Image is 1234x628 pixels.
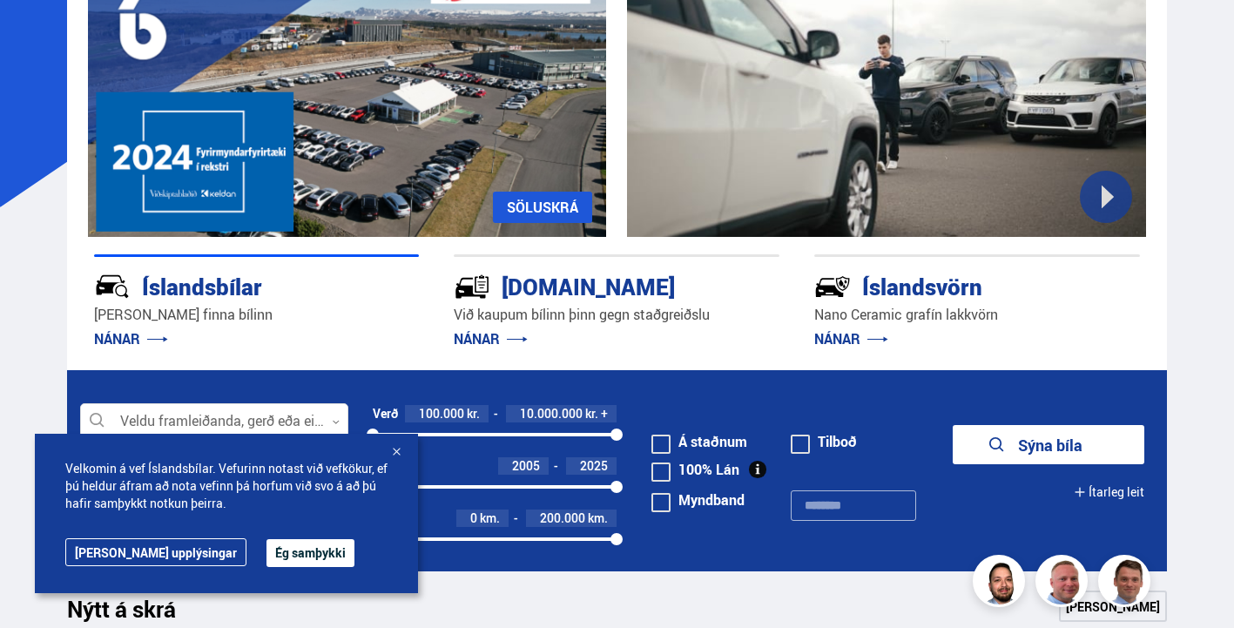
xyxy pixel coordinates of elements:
div: Íslandsbílar [94,270,358,300]
label: 100% Lán [651,463,739,476]
span: kr. [585,407,598,421]
div: Íslandsvörn [814,270,1078,300]
span: km. [480,511,500,525]
label: Tilboð [791,435,857,449]
div: Verð [373,407,398,421]
img: nhp88E3Fdnt1Opn2.png [975,557,1028,610]
span: 200.000 [540,510,585,526]
button: Ég samþykki [266,539,354,567]
img: siFngHWaQ9KaOqBr.png [1038,557,1090,610]
div: [DOMAIN_NAME] [454,270,718,300]
a: NÁNAR [454,329,528,348]
span: 100.000 [419,405,464,422]
img: tr5P-W3DuiFaO7aO.svg [454,268,490,305]
a: NÁNAR [94,329,168,348]
img: FbJEzSuNWCJXmdc-.webp [1101,557,1153,610]
p: Við kaupum bílinn þinn gegn staðgreiðslu [454,305,779,325]
a: NÁNAR [814,329,888,348]
img: JRvxyua_JYH6wB4c.svg [94,268,131,305]
p: Nano Ceramic grafín lakkvörn [814,305,1140,325]
span: km. [588,511,608,525]
span: 10.000.000 [520,405,583,422]
button: Ítarleg leit [1074,472,1144,511]
span: 0 [470,510,477,526]
a: SÖLUSKRÁ [493,192,592,223]
label: Myndband [651,493,745,507]
img: -Svtn6bYgwAsiwNX.svg [814,268,851,305]
button: Sýna bíla [953,425,1144,464]
span: 2025 [580,457,608,474]
span: Velkomin á vef Íslandsbílar. Vefurinn notast við vefkökur, ef þú heldur áfram að nota vefinn þá h... [65,460,388,512]
span: kr. [467,407,480,421]
a: [PERSON_NAME] upplýsingar [65,538,246,566]
label: Á staðnum [651,435,747,449]
p: [PERSON_NAME] finna bílinn [94,305,420,325]
span: + [601,407,608,421]
span: 2005 [512,457,540,474]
